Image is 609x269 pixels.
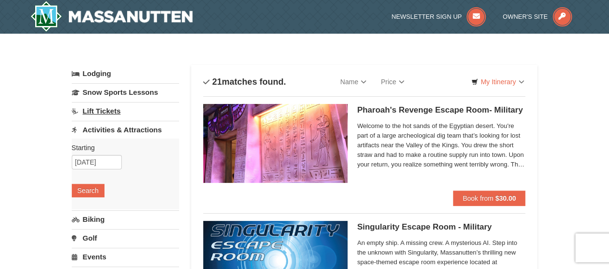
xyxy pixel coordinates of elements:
a: Events [72,248,179,266]
a: Golf [72,229,179,247]
h4: matches found. [203,77,286,87]
button: Book from $30.00 [453,191,526,206]
span: 21 [212,77,222,87]
a: Newsletter Sign Up [391,13,486,20]
strong: $30.00 [495,194,516,202]
h5: Pharoah's Revenge Escape Room- Military [357,105,526,115]
a: Activities & Attractions [72,121,179,139]
span: Newsletter Sign Up [391,13,462,20]
span: Book from [463,194,493,202]
a: Lift Tickets [72,102,179,120]
span: Owner's Site [503,13,548,20]
a: Lodging [72,65,179,82]
a: Price [374,72,412,91]
label: Starting [72,143,172,153]
img: 6619913-410-20a124c9.jpg [203,104,348,183]
span: Welcome to the hot sands of the Egyptian desert. You're part of a large archeological dig team th... [357,121,526,169]
a: Biking [72,210,179,228]
a: Name [333,72,374,91]
a: Owner's Site [503,13,572,20]
a: My Itinerary [465,75,530,89]
h5: Singularity Escape Room - Military [357,222,526,232]
a: Snow Sports Lessons [72,83,179,101]
button: Search [72,184,104,197]
img: Massanutten Resort Logo [30,1,193,32]
a: Massanutten Resort [30,1,193,32]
